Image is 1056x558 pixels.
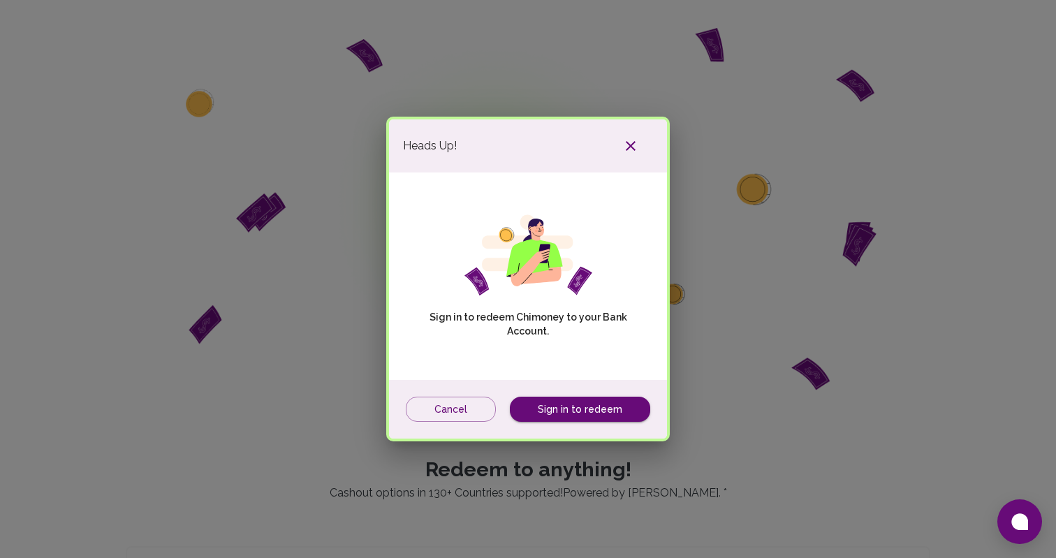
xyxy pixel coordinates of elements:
[406,397,496,423] button: Cancel
[403,138,457,154] span: Heads Up!
[464,214,592,296] img: girl phone svg
[997,499,1042,544] button: Open chat window
[426,310,630,338] p: Sign in to redeem Chimoney to your Bank Account.
[510,397,650,423] a: Sign in to redeem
